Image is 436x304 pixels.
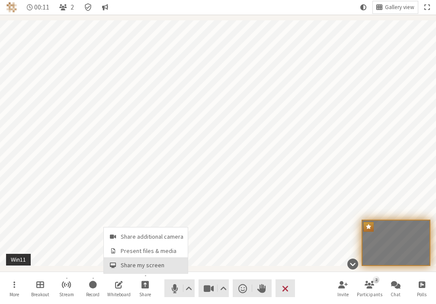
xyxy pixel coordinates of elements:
[384,277,408,300] button: Open chat
[6,2,17,13] img: Iotum
[121,248,183,254] span: Present files & media
[121,262,183,269] span: Share my screen
[2,277,26,300] button: Open menu
[86,292,99,297] span: Record
[34,3,49,11] span: 00:11
[23,1,53,13] div: Timer
[10,292,19,297] span: More
[199,279,229,297] button: Stop video (Alt+V)
[357,292,382,297] span: Participants
[357,277,381,300] button: Open participant list
[107,292,131,297] span: Whiteboard
[28,277,52,300] button: Manage Breakout Rooms
[133,277,157,300] button: Open menu
[71,3,74,11] span: 2
[56,1,77,13] button: Open participant list
[385,4,414,11] span: Gallery view
[331,277,355,300] button: Invite participants (Alt+I)
[81,277,105,300] button: Start recording
[218,279,228,297] button: Video setting
[104,243,188,257] button: Present files & media
[421,1,433,13] button: Fullscreen
[410,277,434,300] button: Open poll
[337,292,349,297] span: Invite
[59,292,74,297] span: Stream
[80,1,96,13] div: Meeting details Encryption enabled
[233,279,252,297] button: Send a reaction
[373,1,418,13] button: Change layout
[164,279,195,297] button: Mute (Alt+A)
[8,255,29,264] div: Win11
[107,277,131,300] button: Open shared whiteboard
[344,254,361,274] button: Hide
[373,276,379,283] div: 2
[252,279,272,297] button: Raise hand
[357,1,370,13] button: Using system theme
[417,292,426,297] span: Polls
[99,1,112,13] button: Conversation
[31,292,49,297] span: Breakout
[54,277,79,300] button: Start streaming
[391,292,401,297] span: Chat
[104,227,188,243] button: Share additional camera
[183,279,194,297] button: Audio settings
[276,279,295,297] button: End or leave meeting
[139,292,151,297] span: Share
[104,257,188,273] button: Share my screen
[121,234,183,240] span: Share additional camera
